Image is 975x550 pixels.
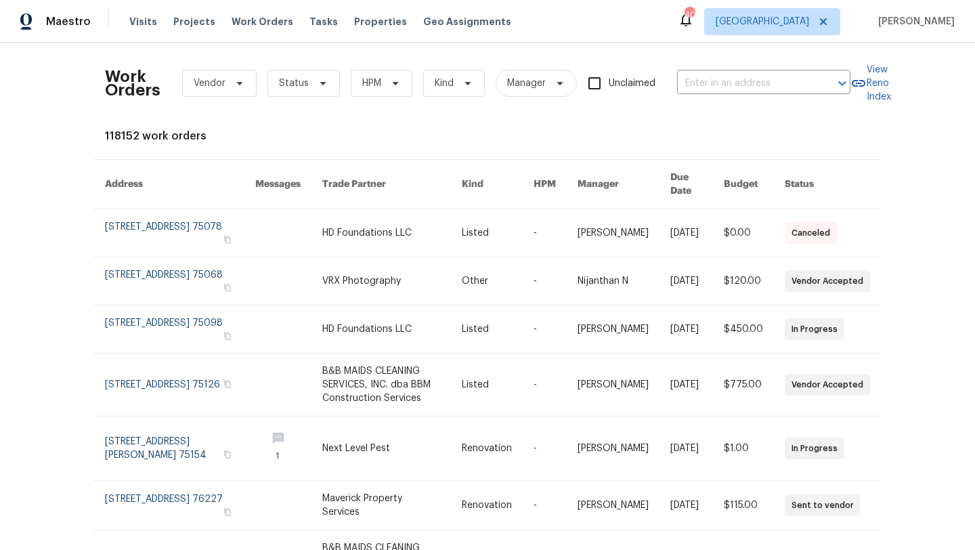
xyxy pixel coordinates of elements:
td: HD Foundations LLC [311,305,452,354]
th: Budget [713,160,774,209]
td: - [523,209,567,257]
th: Trade Partner [311,160,452,209]
td: Renovation [451,481,523,530]
button: Copy Address [221,282,234,294]
span: Manager [507,77,546,90]
td: B&B MAIDS CLEANING SERVICES, INC. dba BBM Construction Services [311,354,452,417]
div: 118152 work orders [105,129,870,143]
span: Kind [435,77,454,90]
td: HD Foundations LLC [311,209,452,257]
th: Due Date [659,160,712,209]
div: 40 [685,8,694,22]
td: Other [451,257,523,305]
td: - [523,305,567,354]
a: View Reno Index [850,63,891,104]
th: Messages [244,160,311,209]
span: Visits [129,15,157,28]
button: Open [833,74,852,93]
td: - [523,417,567,481]
th: Kind [451,160,523,209]
td: - [523,354,567,417]
span: Vendor [194,77,225,90]
td: [PERSON_NAME] [567,305,659,354]
span: Status [279,77,309,90]
button: Copy Address [221,506,234,518]
span: [GEOGRAPHIC_DATA] [716,15,809,28]
td: Renovation [451,417,523,481]
button: Copy Address [221,378,234,390]
th: Manager [567,160,659,209]
span: Geo Assignments [423,15,511,28]
td: Maverick Property Services [311,481,452,530]
td: - [523,481,567,530]
button: Copy Address [221,448,234,461]
span: Projects [173,15,215,28]
td: Next Level Pest [311,417,452,481]
h2: Work Orders [105,70,160,97]
td: - [523,257,567,305]
span: Unclaimed [609,77,655,91]
td: [PERSON_NAME] [567,209,659,257]
span: Tasks [309,17,338,26]
td: [PERSON_NAME] [567,481,659,530]
td: Nijanthan N [567,257,659,305]
span: Maestro [46,15,91,28]
td: [PERSON_NAME] [567,354,659,417]
span: [PERSON_NAME] [873,15,955,28]
td: Listed [451,209,523,257]
td: [PERSON_NAME] [567,417,659,481]
span: HPM [362,77,381,90]
th: Status [774,160,881,209]
td: VRX Photography [311,257,452,305]
button: Copy Address [221,234,234,246]
th: HPM [523,160,567,209]
td: Listed [451,354,523,417]
span: Work Orders [232,15,293,28]
td: Listed [451,305,523,354]
input: Enter in an address [677,73,812,94]
button: Copy Address [221,330,234,342]
span: Properties [354,15,407,28]
th: Address [94,160,244,209]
